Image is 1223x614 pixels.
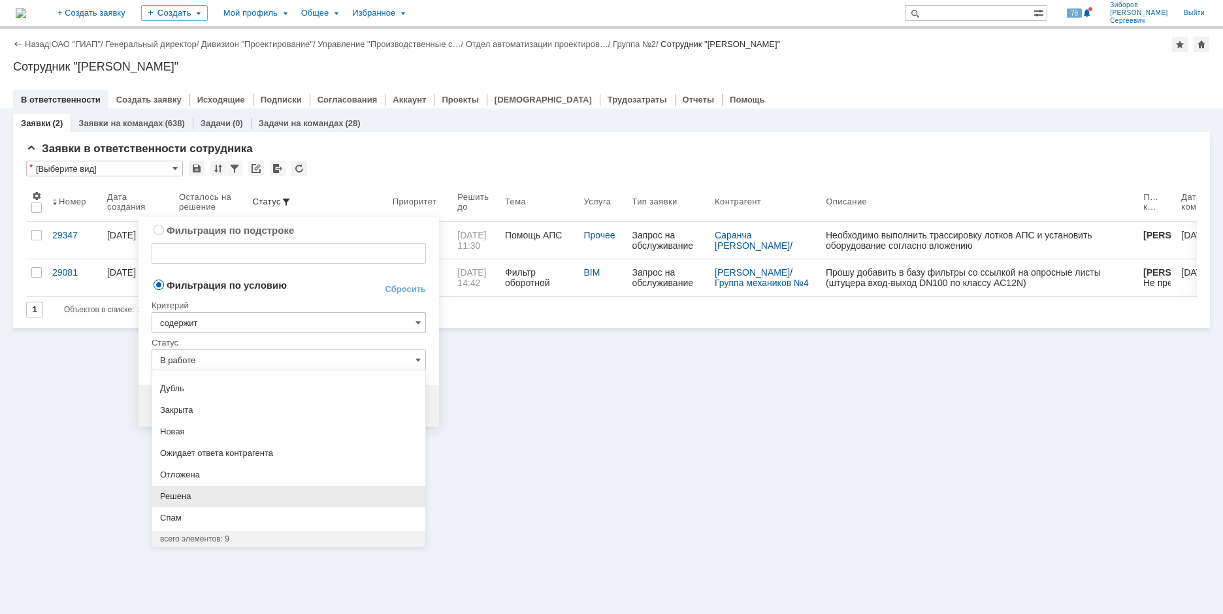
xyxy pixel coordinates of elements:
[152,295,426,312] div: Критерий
[189,161,204,176] div: Сохранить вид
[715,230,790,251] a: Саранча [PERSON_NAME]
[1034,6,1047,18] span: Расширенный поиск
[1143,192,1160,212] div: Последний комментарий
[26,176,118,270] li: Нужно ли моделировать и размещать элементы крепления лотков (подвески, кронштейны и т.п.)? Если н...
[16,8,26,18] img: logo
[160,534,417,544] div: всего элементов: 9
[102,182,174,222] th: Дата создания
[105,39,201,49] div: /
[1067,8,1082,18] span: 78
[47,182,102,222] th: Номер
[52,39,101,49] a: ОАО "ГИАП"
[160,470,417,480] span: Отложена
[583,267,600,278] a: BIM
[270,161,285,176] div: Экспорт списка
[627,222,709,259] a: Запрос на обслуживание
[613,39,660,49] div: /
[21,118,50,128] a: Заявки
[627,259,709,296] a: Запрос на обслуживание
[49,39,51,48] div: |
[167,280,287,291] label: Фильтрация по условию
[318,95,378,105] a: Согласования
[457,267,489,288] span: [DATE] 14:42
[457,230,489,251] span: [DATE] 11:30
[578,182,627,222] th: Услуга
[259,118,344,128] a: Задачи на командах
[1110,9,1168,17] span: [PERSON_NAME]
[466,39,608,49] a: Отдел автоматизации проектиров…
[627,182,709,222] th: Тип заявки
[16,8,26,18] a: Перейти на домашнюю страницу
[632,197,677,206] div: Тип заявки
[201,39,318,49] div: /
[26,270,118,417] li: На эскизе расположения оборудования АПС в помещении ЭРП рядом со шкафом 502б-ШПС показан объект (...
[47,222,102,259] a: 29347
[31,191,42,201] span: Настройки
[26,142,253,155] span: Заявки в ответственности сотрудника
[393,197,437,206] div: Приоритет
[107,192,158,212] div: Дата создания
[346,118,361,128] div: (28)
[281,197,291,207] span: Быстрая фильтрация по атрибуту
[385,284,426,295] a: Сбросить значения полей ввода
[1194,37,1209,52] div: Сделать домашней страницей
[201,39,313,49] a: Дивизион "Проектирование"
[210,161,226,176] div: Сортировка...
[608,95,667,105] a: Трудозатраты
[505,267,573,288] div: Фильтр оборотной воды (AC12N)
[715,278,809,288] a: Группа механиков №4
[26,20,118,93] li: Не нашёл размеров сечения лотков - высота стенки, ширина полки. Нужно указать размеры сечения лот...
[442,95,478,105] a: Проекты
[160,405,417,415] span: Закрыта
[291,161,307,176] div: Обновлять список
[141,5,208,21] div: Создать
[52,39,106,49] div: /
[660,39,780,49] div: Сотрудник "[PERSON_NAME]"
[632,230,704,251] div: Запрос на обслуживание
[52,267,97,278] div: 29081
[78,118,163,128] a: Заявки на командах
[500,222,578,259] a: Помощь АПС
[715,267,790,278] a: [PERSON_NAME]
[233,118,243,128] div: (0)
[466,39,613,49] div: /
[261,95,302,105] a: Подписки
[25,39,49,49] a: Назад
[387,182,453,222] th: Приоритет
[160,491,417,502] span: Решена
[393,95,426,105] a: Аккаунт
[116,95,182,105] a: Создать заявку
[59,197,86,206] div: Номер
[64,302,228,317] i: Строк на странице:
[1110,17,1168,25] span: Сергеевич
[253,197,281,206] div: Статус
[165,118,184,128] div: (638)
[52,118,63,128] div: (2)
[683,95,715,105] a: Отчеты
[167,225,294,236] label: Фильтрация по подстроке
[709,182,821,222] th: Контрагент
[52,230,97,240] div: 29347
[715,197,761,206] div: Контрагент
[1110,1,1168,9] span: Зиборов
[160,383,417,394] span: Дубль
[174,182,248,222] th: Осталось на решение
[318,39,466,49] div: /
[500,182,578,222] th: Тема
[21,95,101,105] a: В ответственности
[583,197,611,206] div: Услуга
[160,427,417,437] span: Новая
[715,267,815,288] div: /
[1172,37,1188,52] div: Добавить в избранное
[248,161,264,176] div: Скопировать ссылку на список
[47,259,102,296] a: 29081
[826,197,868,206] div: Описание
[201,118,231,128] a: Задачи
[248,182,387,222] th: Статус
[197,95,245,105] a: Исходящие
[505,230,573,240] div: Помощь АПС
[452,222,500,259] a: [DATE] 11:30
[13,60,1210,73] div: Сотрудник "[PERSON_NAME]"
[632,267,704,288] div: Запрос на обслуживание
[102,259,174,296] a: [DATE] 16:43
